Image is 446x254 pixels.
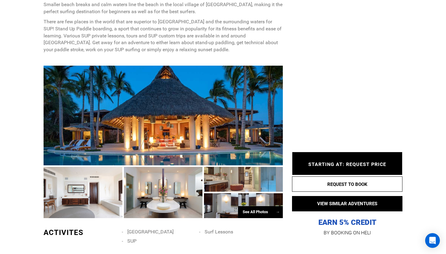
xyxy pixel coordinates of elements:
[276,210,280,214] span: →
[425,233,440,248] div: Open Intercom Messenger
[127,238,136,244] span: SUP
[127,229,174,235] span: [GEOGRAPHIC_DATA]
[292,176,402,192] button: REQUEST TO BOOK
[238,206,283,218] div: See All Photos
[292,196,402,211] button: VIEW SIMILAR ADVENTURES
[44,1,283,15] p: Smaller beach breaks and calm waters line the beach in the local village of [GEOGRAPHIC_DATA], ma...
[308,161,386,167] span: STARTING AT: REQUEST PRICE
[205,229,233,235] span: Surf Lessons
[44,227,117,238] div: ACTIVITES
[44,18,283,53] p: There are few places in the world that are superior to [GEOGRAPHIC_DATA] and the surrounding wate...
[292,156,402,227] p: EARN 5% CREDIT
[292,229,402,237] p: BY BOOKING ON HELI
